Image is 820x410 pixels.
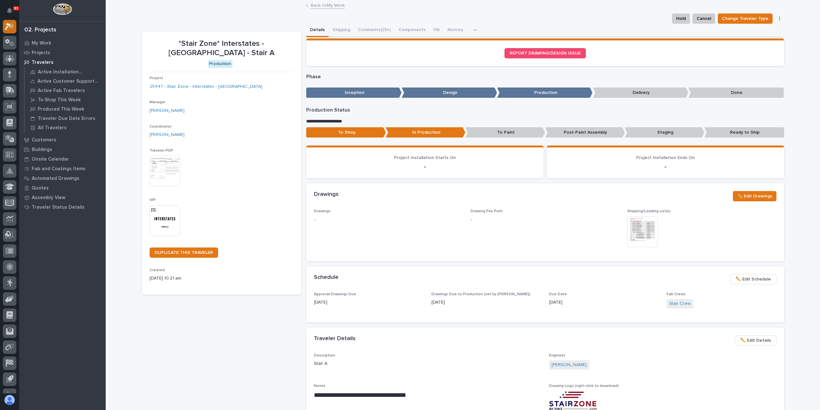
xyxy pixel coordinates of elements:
p: - [314,216,463,223]
a: REPORT DRAWING/DESIGN ISSUE [504,48,586,58]
a: [PERSON_NAME] [150,107,184,114]
a: DUPLICATE THIS TRAVELER [150,247,218,258]
a: Active Fab Travelers [25,86,106,95]
span: Project Installation Ends On [636,155,695,160]
p: 93 [14,6,18,11]
a: Fab and Coatings Items [19,164,106,173]
button: Change Traveler Type [718,13,773,24]
p: Quotes [32,185,49,191]
a: Quotes [19,183,106,193]
p: Traveler Due Date Errors [38,116,95,121]
p: Automated Drawings [32,176,79,181]
a: Travelers [19,57,106,67]
p: [DATE] [549,299,659,306]
p: Delivery [593,88,688,98]
p: - [554,163,776,171]
span: Created [150,268,165,272]
p: Done [688,88,784,98]
span: ✏️ Edit Drawings [737,192,772,200]
a: Onsite Calendar [19,154,106,164]
button: users-avatar [3,393,16,407]
p: Production Status [306,107,784,113]
p: *Stair Zone* Interstates - [GEOGRAPHIC_DATA] - Stair A [150,39,293,58]
a: Traveler Due Date Errors [25,114,106,123]
span: Project [150,76,163,80]
a: Stair Crew [669,300,691,307]
span: Drawing Logo (right-click to download) [549,384,619,388]
p: Ready to Ship [704,127,784,138]
p: My Work [32,40,51,46]
a: 25447 - Stair Zone - Interstates - [GEOGRAPHIC_DATA] [150,83,262,90]
p: - [471,216,472,223]
p: To Paint [465,127,545,138]
p: [DATE] [431,299,541,306]
a: Assembly View [19,193,106,202]
p: [DATE] [314,299,424,306]
p: Post-Paint Assembly [545,127,625,138]
button: Details [306,24,329,37]
span: ✏️ Edit Schedule [735,275,771,283]
p: Active Customer Support Travelers [37,79,101,84]
p: All Travelers [38,125,67,131]
p: To Shop [306,127,386,138]
span: Approval Drawings Due [314,292,356,296]
p: Phase [306,74,784,80]
p: Production [497,88,593,98]
span: Description [314,354,335,357]
p: Active Fab Travelers [38,88,85,94]
span: Project Installation Starts On [394,155,456,160]
span: Notes [314,384,325,388]
span: Due Date [549,292,567,296]
button: Shipping [329,24,354,37]
a: Automated Drawings [19,173,106,183]
button: Components [395,24,430,37]
span: Engineer [549,354,565,357]
span: Cancel [697,15,711,22]
p: [DATE] 10:21 am [150,275,293,282]
a: [PERSON_NAME] [552,362,586,368]
a: Produced This Week [25,105,106,113]
button: FAI [430,24,444,37]
span: REPORT DRAWING/DESIGN ISSUE [510,51,581,55]
span: Drawings Due to Production (set by [PERSON_NAME]) [431,292,530,296]
span: Manager [150,100,166,104]
p: Fab and Coatings Items [32,166,86,172]
a: Back toMy Work [311,1,345,9]
a: My Work [19,38,106,48]
a: To Shop This Week [25,95,106,104]
img: Workspace Logo [53,3,72,15]
p: Assembly View [32,195,65,201]
span: Shipping/Loading List(s) [627,209,670,213]
span: Hold [676,15,686,22]
div: Notifications93 [8,8,16,18]
h2: Schedule [314,274,339,281]
p: Onsite Calendar [32,156,69,162]
button: Hold [672,13,690,24]
p: Travelers [32,60,53,65]
a: [PERSON_NAME] [150,131,184,138]
h2: Traveler Details [314,335,356,342]
span: Traveler PDF [150,149,173,153]
span: Coordinator [150,125,172,129]
p: Produced This Week [38,106,84,112]
p: In Production [386,127,465,138]
div: Production [208,60,233,68]
span: Drawings [314,209,331,213]
span: DUPLICATE THIS TRAVELER [155,250,213,255]
button: Notifications [3,4,16,17]
a: Buildings [19,145,106,154]
p: Inception [306,88,402,98]
button: Cancel [693,13,715,24]
span: Change Traveler Type [722,15,768,22]
button: Metrics [444,24,467,37]
a: Active Customer Support Travelers [25,77,106,86]
p: Staging [625,127,704,138]
span: VIP [150,198,156,202]
p: Design [402,88,497,98]
p: Customers [32,137,56,143]
a: Projects [19,48,106,57]
button: ✏️ Edit Details [735,335,776,346]
button: ✏️ Edit Schedule [730,274,776,284]
a: Active Installation Travelers [25,67,106,76]
h2: Drawings [314,191,339,198]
